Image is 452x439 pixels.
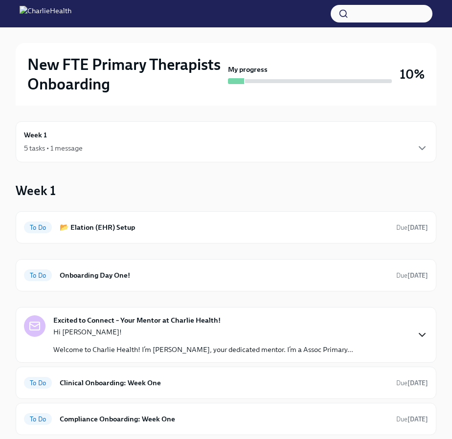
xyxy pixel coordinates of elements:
[16,182,56,199] h3: Week 1
[53,315,221,325] strong: Excited to Connect – Your Mentor at Charlie Health!
[24,375,428,391] a: To DoClinical Onboarding: Week OneDue[DATE]
[396,272,428,279] span: Due
[396,223,428,232] span: October 3rd, 2025 10:00
[396,271,428,280] span: October 1st, 2025 10:00
[407,224,428,231] strong: [DATE]
[24,143,83,153] div: 5 tasks • 1 message
[396,224,428,231] span: Due
[20,6,71,22] img: CharlieHealth
[396,378,428,388] span: October 5th, 2025 10:00
[53,345,353,354] p: Welcome to Charlie Health! I’m [PERSON_NAME], your dedicated mentor. I’m a Assoc Primary...
[400,66,425,83] h3: 10%
[24,416,52,423] span: To Do
[24,379,52,387] span: To Do
[53,327,353,337] p: Hi [PERSON_NAME]!
[407,272,428,279] strong: [DATE]
[24,130,47,140] h6: Week 1
[24,411,428,427] a: To DoCompliance Onboarding: Week OneDue[DATE]
[60,377,388,388] h6: Clinical Onboarding: Week One
[27,55,224,94] h2: New FTE Primary Therapists Onboarding
[60,222,388,233] h6: 📂 Elation (EHR) Setup
[60,270,388,281] h6: Onboarding Day One!
[396,416,428,423] span: Due
[24,224,52,231] span: To Do
[24,219,428,235] a: To Do📂 Elation (EHR) SetupDue[DATE]
[60,414,388,424] h6: Compliance Onboarding: Week One
[407,416,428,423] strong: [DATE]
[228,65,268,74] strong: My progress
[396,415,428,424] span: October 5th, 2025 10:00
[24,272,52,279] span: To Do
[24,267,428,283] a: To DoOnboarding Day One!Due[DATE]
[396,379,428,387] span: Due
[407,379,428,387] strong: [DATE]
